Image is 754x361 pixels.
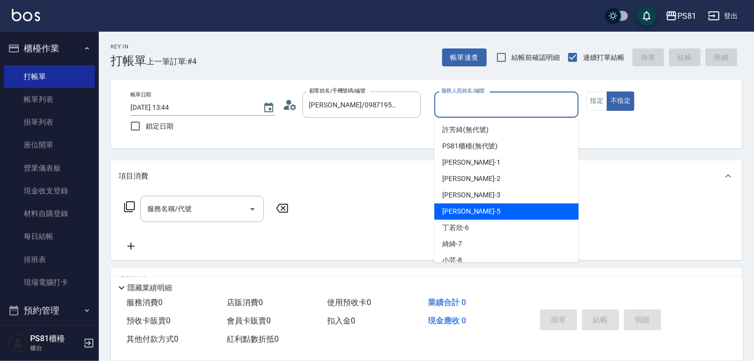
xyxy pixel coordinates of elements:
p: 店販銷售 [119,275,148,285]
button: 指定 [586,91,608,111]
span: 業績合計 0 [428,298,466,307]
p: 隱藏業績明細 [127,283,172,293]
span: [PERSON_NAME] -2 [442,174,501,184]
span: 現金應收 0 [428,316,466,325]
a: 每日結帳 [4,225,95,248]
span: 紅利點數折抵 0 [227,334,279,344]
div: 項目消費 [111,160,742,192]
button: Choose date, selected date is 2025-08-21 [257,96,281,120]
span: [PERSON_NAME] -5 [442,206,501,217]
div: 店販銷售 [111,268,742,292]
a: 排班表 [4,248,95,271]
input: YYYY/MM/DD hh:mm [130,99,253,116]
span: 使用預收卡 0 [328,298,372,307]
img: Person [8,333,28,353]
span: 鎖定日期 [146,121,173,132]
img: Logo [12,9,40,21]
button: 櫃檯作業 [4,36,95,61]
span: [PERSON_NAME] -1 [442,157,501,168]
button: 帳單速查 [442,48,487,67]
span: 結帳前確認明細 [512,52,560,63]
button: 報表及分析 [4,323,95,349]
a: 打帳單 [4,65,95,88]
span: 丁若欣 -6 [442,223,469,233]
a: 掛單列表 [4,111,95,134]
button: save [637,6,657,26]
span: 店販消費 0 [227,298,263,307]
label: 帳單日期 [130,91,151,98]
span: 預收卡販賣 0 [126,316,170,325]
a: 座位開單 [4,134,95,156]
label: 服務人員姓名/編號 [441,87,485,94]
span: 許芳綺 (無代號) [442,125,489,135]
p: 櫃台 [30,344,81,353]
span: 連續打單結帳 [583,52,625,63]
button: PS81 [662,6,700,26]
span: PS81櫃檯 (無代號) [442,141,498,151]
span: 其他付款方式 0 [126,334,178,344]
button: 預約管理 [4,298,95,323]
span: 上一筆訂單:#4 [146,55,197,68]
button: 不指定 [607,91,634,111]
span: 扣入金 0 [328,316,356,325]
span: 小芸 -8 [442,255,462,266]
button: Open [245,201,260,217]
button: 登出 [704,7,742,25]
label: 顧客姓名/手機號碼/編號 [309,87,366,94]
a: 現場電腦打卡 [4,271,95,294]
a: 材料自購登錄 [4,202,95,225]
a: 營業儀表板 [4,157,95,180]
h5: PS81櫃檯 [30,334,81,344]
span: 會員卡販賣 0 [227,316,271,325]
span: [PERSON_NAME] -3 [442,190,501,200]
p: 項目消費 [119,171,148,181]
h2: Key In [111,44,146,50]
a: 帳單列表 [4,88,95,111]
span: 服務消費 0 [126,298,163,307]
div: PS81 [677,10,696,22]
span: 綺綺 -7 [442,239,462,249]
h3: 打帳單 [111,54,146,68]
a: 現金收支登錄 [4,180,95,202]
